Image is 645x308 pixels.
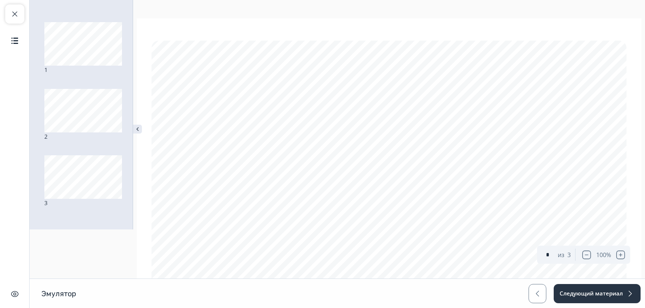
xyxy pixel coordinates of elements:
h1: Эмулятор [41,289,76,298]
button: Следующий материал [554,284,641,303]
div: 2 [44,89,118,141]
div: 3 [567,250,571,259]
div: из [558,250,564,259]
img: close [133,125,142,134]
div: 1 [44,22,118,74]
div: 3 [44,155,118,207]
div: 100 % [596,250,611,259]
img: Содержание [10,36,19,45]
img: Скрыть интерфейс [10,290,19,298]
